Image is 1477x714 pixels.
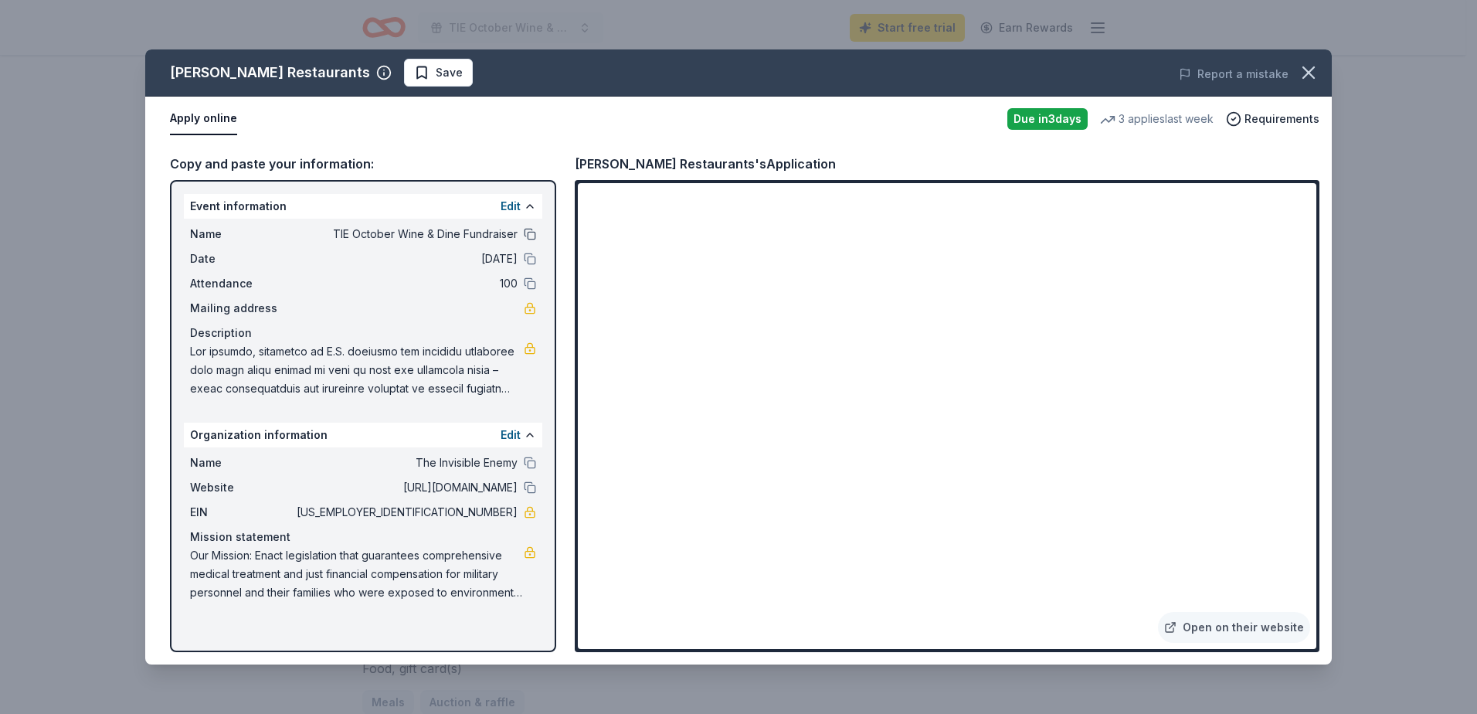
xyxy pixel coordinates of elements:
div: 3 applies last week [1100,110,1214,128]
button: Report a mistake [1179,65,1289,83]
span: Name [190,225,294,243]
div: Mission statement [190,528,536,546]
div: Description [190,324,536,342]
div: Organization information [184,423,542,447]
span: [URL][DOMAIN_NAME] [294,478,518,497]
span: EIN [190,503,294,522]
span: Date [190,250,294,268]
span: Lor ipsumdo, sitametco ad E.S. doeiusmo tem incididu utlaboree dolo magn aliqu enimad mi veni qu ... [190,342,524,398]
button: Apply online [170,103,237,135]
button: Save [404,59,473,87]
span: Website [190,478,294,497]
div: Event information [184,194,542,219]
button: Requirements [1226,110,1319,128]
div: Due in 3 days [1007,108,1088,130]
span: [US_EMPLOYER_IDENTIFICATION_NUMBER] [294,503,518,522]
span: 100 [294,274,518,293]
span: Requirements [1244,110,1319,128]
div: [PERSON_NAME] Restaurants's Application [575,154,836,174]
span: Attendance [190,274,294,293]
div: [PERSON_NAME] Restaurants [170,60,370,85]
div: Copy and paste your information: [170,154,556,174]
button: Edit [501,197,521,216]
span: TIE October Wine & Dine Fundraiser [294,225,518,243]
span: Mailing address [190,299,294,318]
span: The Invisible Enemy [294,454,518,472]
span: Our Mission: Enact legislation that guarantees comprehensive medical treatment and just financial... [190,546,524,602]
a: Open on their website [1158,612,1310,643]
button: Edit [501,426,521,444]
span: Save [436,63,463,82]
span: [DATE] [294,250,518,268]
span: Name [190,454,294,472]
